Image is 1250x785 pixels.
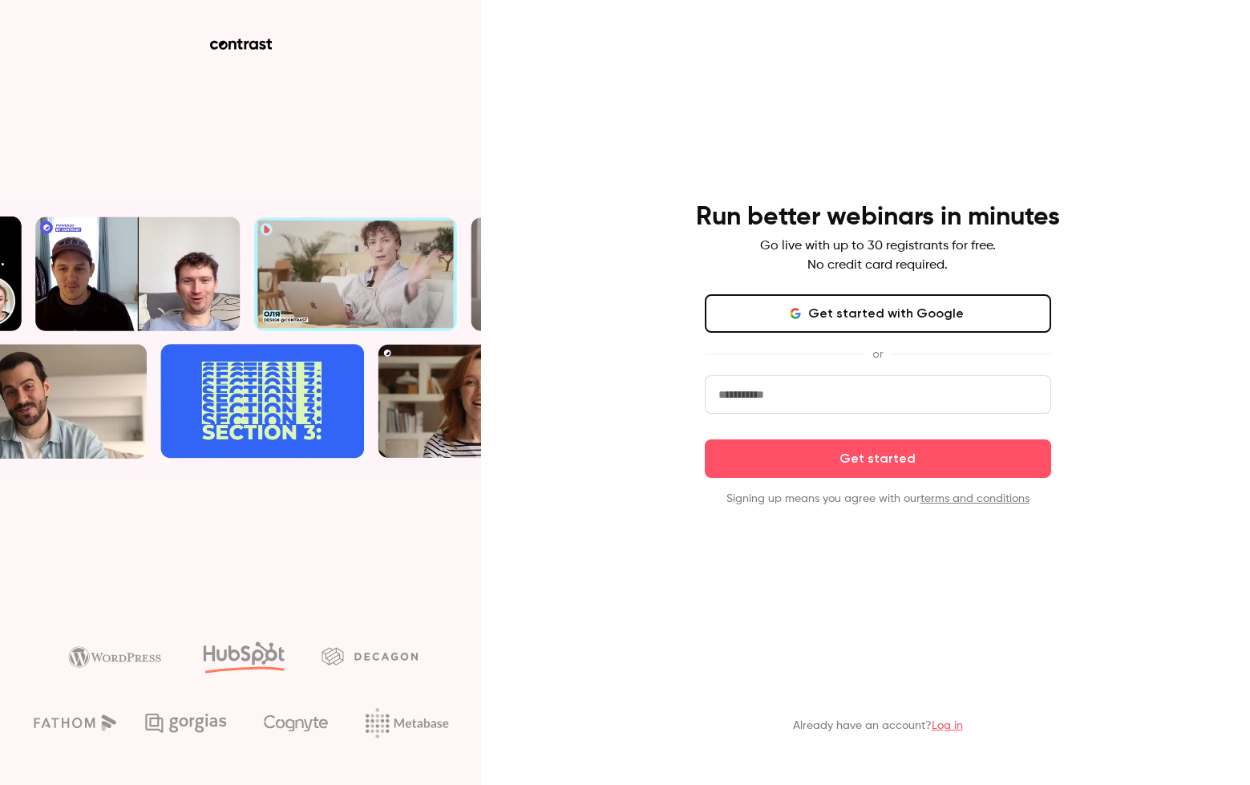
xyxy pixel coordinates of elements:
[760,237,996,275] p: Go live with up to 30 registrants for free. No credit card required.
[864,346,891,362] span: or
[932,720,963,731] a: Log in
[793,718,963,734] p: Already have an account?
[705,294,1051,333] button: Get started with Google
[705,491,1051,507] p: Signing up means you agree with our
[696,201,1060,233] h4: Run better webinars in minutes
[322,647,418,665] img: decagon
[705,439,1051,478] button: Get started
[920,493,1030,504] a: terms and conditions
